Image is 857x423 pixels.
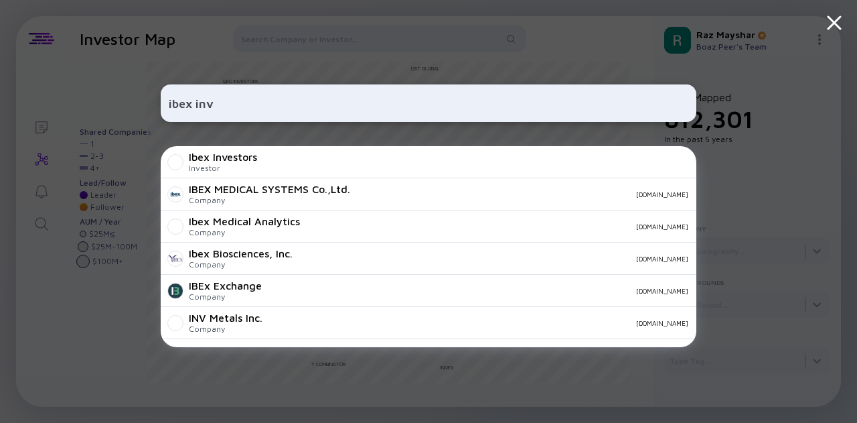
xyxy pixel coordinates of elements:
div: IBEX MEDICAL SYSTEMS Co.,Ltd. [189,183,350,195]
div: Company [189,227,300,237]
div: IBEX Innovations [189,344,270,356]
div: Ibex Biosciences, Inc. [189,247,293,259]
div: Company [189,195,350,205]
div: Company [189,324,262,334]
div: [DOMAIN_NAME] [303,255,688,263]
div: Investor [189,163,257,173]
div: Ibex Investors [189,151,257,163]
div: [DOMAIN_NAME] [361,190,688,198]
div: Company [189,292,262,302]
div: INV Metals Inc. [189,312,262,324]
div: Ibex Medical Analytics [189,215,300,227]
input: Search Company or Investor... [169,91,688,115]
div: [DOMAIN_NAME] [272,287,688,295]
div: [DOMAIN_NAME] [311,223,688,231]
div: Company [189,259,293,269]
div: [DOMAIN_NAME] [273,319,688,327]
div: IBEx Exchange [189,280,262,292]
